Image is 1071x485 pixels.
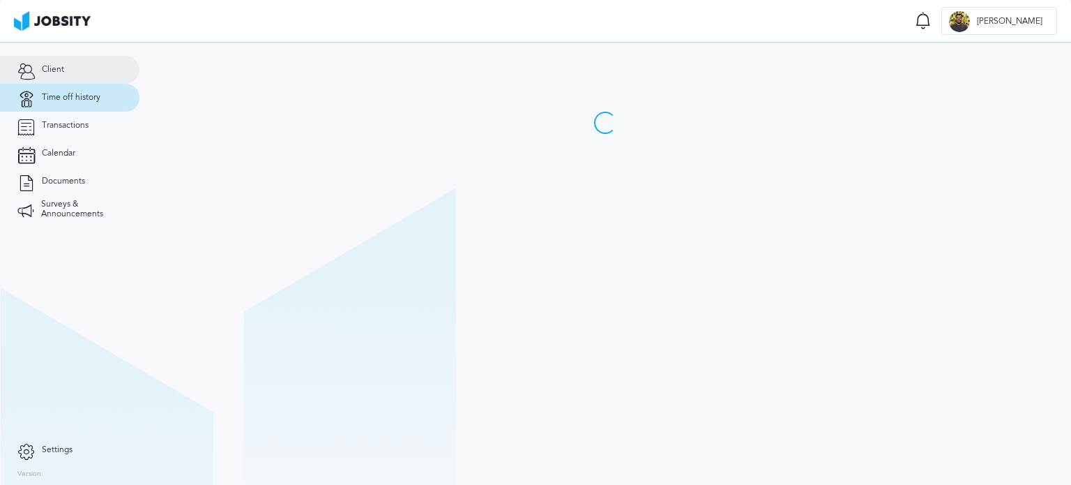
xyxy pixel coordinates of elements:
[941,7,1057,35] button: B[PERSON_NAME]
[14,11,91,31] img: ab4bad089aa723f57921c736e9817d99.png
[42,149,75,158] span: Calendar
[17,470,43,479] label: Version:
[41,200,122,219] span: Surveys & Announcements
[42,65,64,75] span: Client
[42,93,100,103] span: Time off history
[42,445,73,455] span: Settings
[949,11,970,32] div: B
[42,177,85,186] span: Documents
[42,121,89,130] span: Transactions
[970,17,1049,27] span: [PERSON_NAME]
